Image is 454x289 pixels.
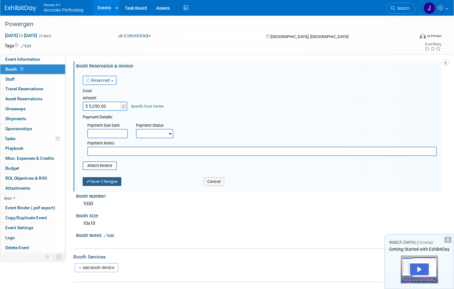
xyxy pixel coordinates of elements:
[5,126,32,131] span: Sponsorships
[0,213,65,223] a: Copy/Duplicate Event
[5,245,29,250] span: Delete Event
[5,166,19,171] span: Budget
[0,154,65,163] a: Misc. Expenses & Credits
[42,253,53,261] td: Personalize Event Tab Strip
[21,44,31,48] a: Edit
[4,196,12,201] span: less
[76,231,442,239] div: Booth Notes:
[0,74,65,84] a: Staff
[204,177,224,186] button: Cancel
[0,173,65,183] a: ROI, Objectives & ROO
[0,124,65,134] a: Sponsorships
[5,136,16,141] span: Tasks
[3,19,404,30] div: Powergen
[5,43,31,49] td: Tags
[5,215,47,220] span: Copy/Duplicate Event
[385,246,454,252] div: Getting Started with ExhibitDay
[5,67,25,72] span: Booth
[424,43,441,46] div: Event Rating
[76,61,442,69] div: Booth Reservation & Invoice:
[81,219,437,228] div: 10x10
[44,1,84,8] span: Nimlok KY
[5,57,40,62] span: Event Information
[83,177,121,186] button: Save Changes
[38,34,51,38] span: (3 days)
[5,176,47,181] span: ROI, Objectives & ROO
[423,2,435,14] img: Jim Erhart
[385,239,454,246] div: Watch Demo
[44,7,84,12] span: Accurate Perforating
[87,123,127,129] div: Payment Due Date
[0,243,65,253] a: Delete Event
[53,253,65,261] td: Toggle Event Tabs
[0,203,65,213] a: Event Binder (.pdf export)
[0,183,65,193] a: Attachments
[5,235,15,240] span: Logs
[73,253,442,260] div: Booth Services
[0,94,65,104] a: Asset Reservations
[75,263,118,272] a: Add Booth Service
[86,78,110,83] a: Reserved
[83,95,128,102] div: Amount
[116,33,153,39] button: Committed
[5,225,33,230] span: Event Settings
[5,86,43,91] span: Travel Reservations
[0,233,65,243] a: Logs
[387,3,415,14] a: Search
[5,156,54,161] span: Misc. Expenses & Credits
[83,76,117,85] button: Reserved
[410,263,429,275] div: Play
[0,64,65,74] a: Booth
[76,211,442,219] div: Booth Size:
[81,199,437,209] div: 1030
[444,237,452,243] div: Dismiss
[0,193,65,203] a: less
[83,113,437,120] div: Payment Details:
[377,32,442,42] div: Event Format
[0,144,65,153] a: Playbook
[136,123,178,129] div: Payment Status
[270,34,348,39] span: [GEOGRAPHIC_DATA], [GEOGRAPHIC_DATA]
[5,186,30,191] span: Attachments
[104,234,114,238] a: Edit
[83,88,437,94] div: Cost:
[420,33,426,38] img: Format-Inperson.png
[0,84,65,94] a: Travel Reservations
[5,5,36,12] img: ExhibitDay
[18,33,24,38] span: to
[5,33,37,38] span: [DATE] [DATE]
[0,223,65,233] a: Event Settings
[5,96,42,101] span: Asset Reservations
[427,34,442,38] div: In-Person
[76,192,442,199] div: Booth Number:
[131,104,164,108] a: Specify Cost Center
[0,104,65,114] a: Giveaways
[5,106,26,111] span: Giveaways
[5,146,23,151] span: Playbook
[395,6,409,11] span: Search
[0,114,65,124] a: Shipments
[5,77,15,82] span: Staff
[0,54,65,64] a: Event Information
[417,240,433,245] span: (13 mins)
[0,134,65,144] a: Tasks
[87,140,437,147] div: Payment Notes
[5,116,26,121] span: Shipments
[19,67,25,71] span: Booth not reserved yet
[0,163,65,173] a: Budget
[5,205,55,210] span: Event Binder (.pdf export)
